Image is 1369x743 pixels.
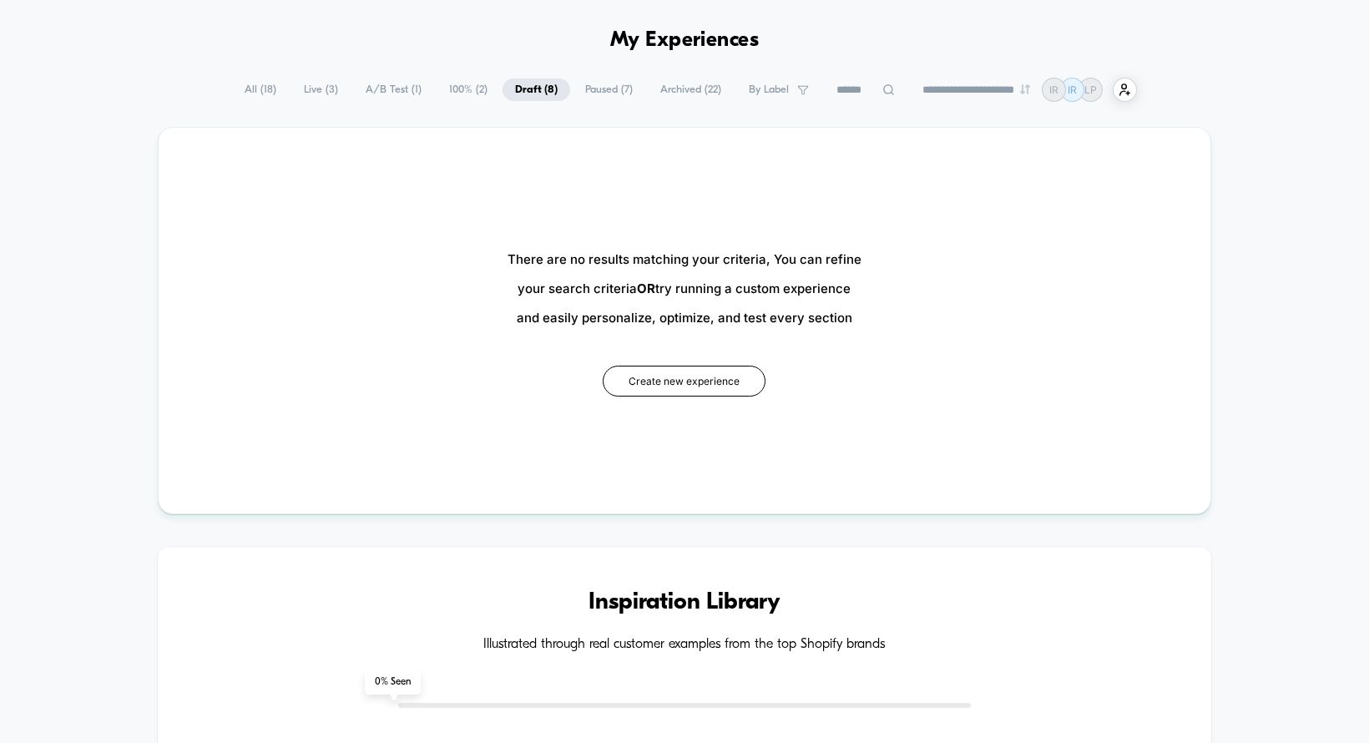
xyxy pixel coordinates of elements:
[1049,83,1058,96] p: IR
[749,83,789,96] span: By Label
[232,78,289,101] span: All ( 18 )
[291,78,351,101] span: Live ( 3 )
[610,28,760,53] h1: My Experiences
[437,78,500,101] span: 100% ( 2 )
[1068,83,1077,96] p: IR
[1020,84,1030,94] img: end
[1084,83,1097,96] p: LP
[208,637,1162,653] h4: Illustrated through real customer examples from the top Shopify brands
[208,589,1162,616] h3: Inspiration Library
[353,78,434,101] span: A/B Test ( 1 )
[637,281,655,296] b: OR
[365,670,421,695] span: 0 % Seen
[503,78,570,101] span: Draft ( 8 )
[573,78,645,101] span: Paused ( 7 )
[648,78,734,101] span: Archived ( 22 )
[603,366,765,397] button: Create new experience
[508,245,861,332] span: There are no results matching your criteria, You can refine your search criteria try running a cu...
